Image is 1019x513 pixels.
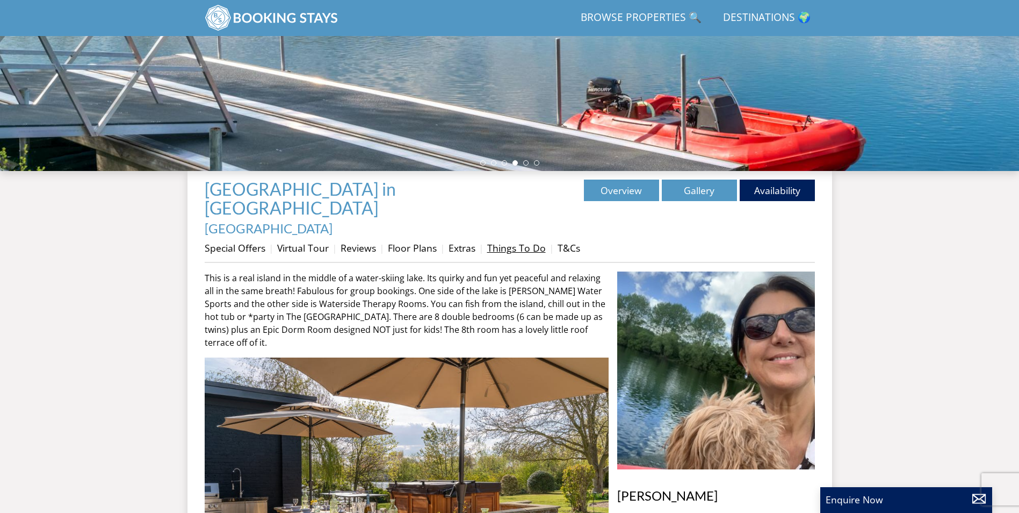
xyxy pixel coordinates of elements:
[205,220,333,236] a: [GEOGRAPHIC_DATA]
[662,180,737,201] a: Gallery
[617,489,815,503] h3: [PERSON_NAME]
[617,272,815,469] img: A picture of the property owner, Adele Hawes
[719,6,815,30] a: Destinations 🌍
[277,241,329,254] a: Virtual Tour
[205,241,265,254] a: Special Offers
[740,180,815,201] a: Availability
[205,179,396,218] a: [GEOGRAPHIC_DATA] in [GEOGRAPHIC_DATA]
[576,6,706,30] a: Browse Properties 🔍
[487,241,546,254] a: Things To Do
[558,241,580,254] a: T&Cs
[341,241,376,254] a: Reviews
[449,241,475,254] a: Extras
[584,180,659,201] a: Overview
[205,4,339,31] img: BookingStays
[826,493,987,507] p: Enquire Now
[388,241,437,254] a: Floor Plans
[205,272,609,349] p: This is a real island in the middle of a water-skiing lake. Its quirky and fun yet peaceful and r...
